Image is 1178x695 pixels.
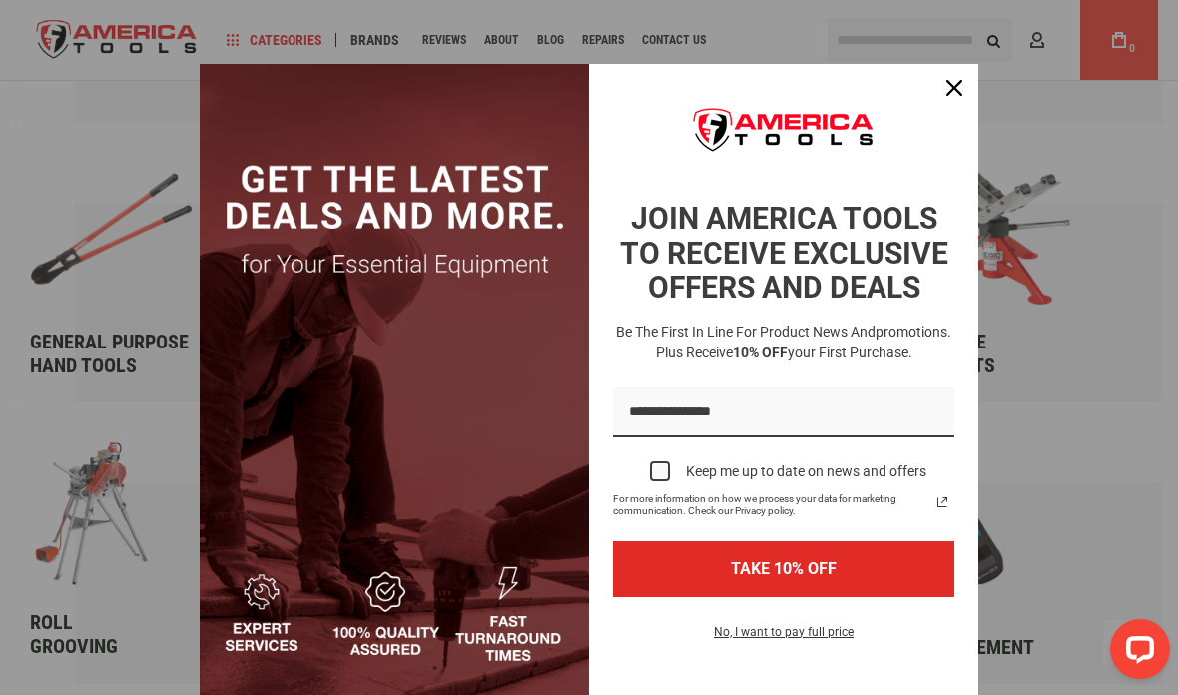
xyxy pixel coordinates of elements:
[613,387,954,438] input: Email field
[686,463,926,480] div: Keep me up to date on news and offers
[609,322,958,363] h3: Be the first in line for product news and
[930,490,954,514] a: Read our Privacy Policy
[613,493,930,517] span: For more information on how we process your data for marketing communication. Check our Privacy p...
[733,345,788,360] strong: 10% OFF
[698,621,870,655] button: No, I want to pay full price
[620,201,948,305] strong: JOIN AMERICA TOOLS TO RECEIVE EXCLUSIVE OFFERS AND DEALS
[1094,611,1178,695] iframe: LiveChat chat widget
[656,324,952,360] span: promotions. Plus receive your first purchase.
[613,541,954,596] button: TAKE 10% OFF
[930,490,954,514] svg: link icon
[930,64,978,112] button: Close
[946,80,962,96] svg: close icon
